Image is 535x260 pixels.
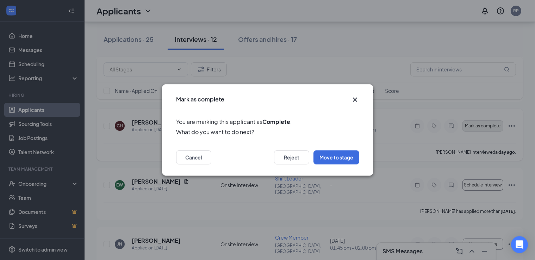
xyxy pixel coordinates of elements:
[511,236,528,253] div: Open Intercom Messenger
[351,95,359,104] svg: Cross
[274,151,309,165] button: Reject
[176,117,359,126] span: You are marking this applicant as .
[176,151,211,165] button: Cancel
[176,95,224,103] h3: Mark as complete
[313,151,359,165] button: Move to stage
[351,95,359,104] button: Close
[262,118,290,125] b: Complete
[176,128,359,137] span: What do you want to do next?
